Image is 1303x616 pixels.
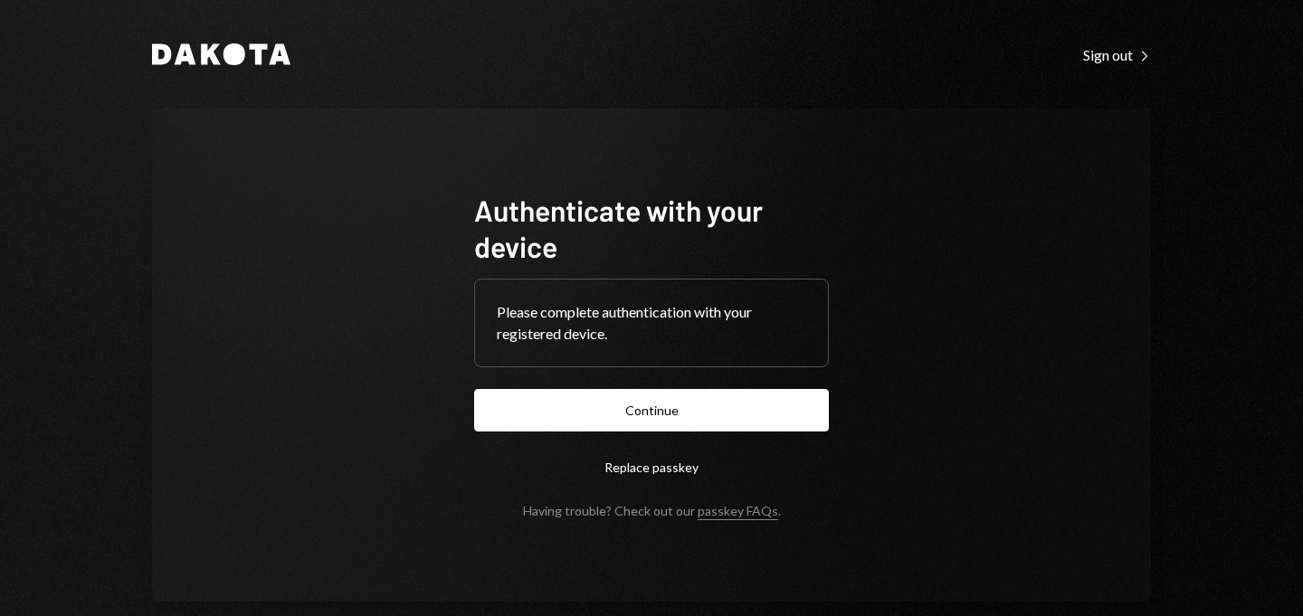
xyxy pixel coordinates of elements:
a: passkey FAQs [698,503,778,520]
div: Please complete authentication with your registered device. [497,301,806,345]
button: Replace passkey [474,446,829,488]
button: Continue [474,389,829,431]
a: Sign out [1083,44,1151,64]
h1: Authenticate with your device [474,192,829,264]
div: Having trouble? Check out our . [523,503,781,518]
div: Sign out [1083,46,1151,64]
